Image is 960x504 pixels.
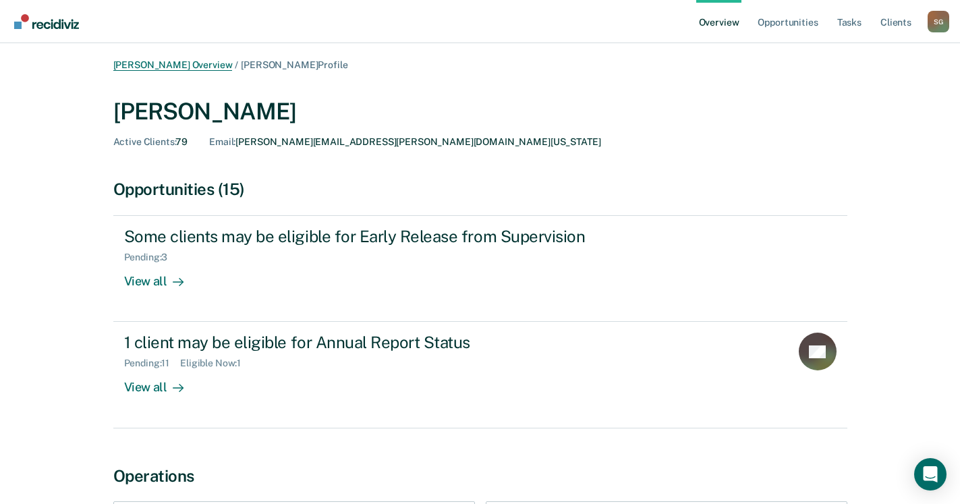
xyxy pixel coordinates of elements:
[113,215,847,322] a: Some clients may be eligible for Early Release from SupervisionPending:3View all
[124,252,179,263] div: Pending : 3
[209,136,235,147] span: Email :
[113,179,847,199] div: Opportunities (15)
[124,358,181,369] div: Pending : 11
[113,98,847,125] div: [PERSON_NAME]
[209,136,600,148] div: [PERSON_NAME][EMAIL_ADDRESS][PERSON_NAME][DOMAIN_NAME][US_STATE]
[113,136,188,148] div: 79
[124,369,200,395] div: View all
[113,322,847,428] a: 1 client may be eligible for Annual Report StatusPending:11Eligible Now:1View all
[113,136,176,147] span: Active Clients :
[180,358,252,369] div: Eligible Now : 1
[914,458,947,491] div: Open Intercom Messenger
[113,59,233,71] a: [PERSON_NAME] Overview
[124,227,598,246] div: Some clients may be eligible for Early Release from Supervision
[928,11,949,32] div: S G
[113,466,847,486] div: Operations
[232,59,241,70] span: /
[124,263,200,289] div: View all
[124,333,598,352] div: 1 client may be eligible for Annual Report Status
[14,14,79,29] img: Recidiviz
[928,11,949,32] button: Profile dropdown button
[241,59,347,70] span: [PERSON_NAME] Profile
